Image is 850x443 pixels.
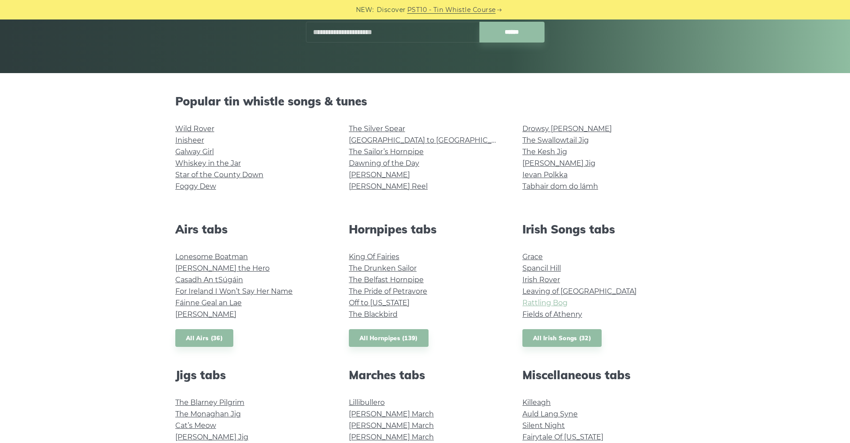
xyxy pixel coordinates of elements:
a: The Drunken Sailor [349,264,417,272]
a: Fairytale Of [US_STATE] [522,433,603,441]
a: Fáinne Geal an Lae [175,299,242,307]
a: Auld Lang Syne [522,410,578,418]
a: For Ireland I Won’t Say Her Name [175,287,293,295]
a: Star of the County Down [175,171,263,179]
a: Off to [US_STATE] [349,299,410,307]
a: [PERSON_NAME] March [349,410,434,418]
h2: Marches tabs [349,368,501,382]
a: [GEOGRAPHIC_DATA] to [GEOGRAPHIC_DATA] [349,136,512,144]
a: The Blarney Pilgrim [175,398,244,407]
a: Whiskey in the Jar [175,159,241,167]
a: The Silver Spear [349,124,405,133]
a: The Belfast Hornpipe [349,276,424,284]
h2: Miscellaneous tabs [522,368,675,382]
a: [PERSON_NAME] Jig [175,433,248,441]
h2: Jigs tabs [175,368,328,382]
a: The Sailor’s Hornpipe [349,148,424,156]
a: [PERSON_NAME] [349,171,410,179]
a: The Blackbird [349,310,398,319]
a: Silent Night [522,421,565,430]
a: Fields of Athenry [522,310,582,319]
h2: Airs tabs [175,222,328,236]
a: Tabhair dom do lámh [522,182,598,190]
a: Foggy Dew [175,182,216,190]
a: All Hornpipes (139) [349,329,429,347]
a: Grace [522,253,543,261]
h2: Popular tin whistle songs & tunes [175,94,675,108]
a: [PERSON_NAME] March [349,433,434,441]
a: [PERSON_NAME] the Hero [175,264,270,272]
a: Spancil Hill [522,264,561,272]
a: [PERSON_NAME] [175,310,236,319]
h2: Irish Songs tabs [522,222,675,236]
a: The Kesh Jig [522,148,567,156]
a: Wild Rover [175,124,214,133]
a: Lonesome Boatman [175,253,248,261]
a: Rattling Bog [522,299,568,307]
a: Cat’s Meow [175,421,216,430]
a: PST10 - Tin Whistle Course [407,5,496,15]
a: Dawning of the Day [349,159,419,167]
a: [PERSON_NAME] Jig [522,159,595,167]
a: Drowsy [PERSON_NAME] [522,124,612,133]
a: Ievan Polkka [522,171,568,179]
a: The Monaghan Jig [175,410,241,418]
a: The Swallowtail Jig [522,136,589,144]
a: [PERSON_NAME] March [349,421,434,430]
a: King Of Fairies [349,253,399,261]
a: Galway Girl [175,148,214,156]
span: Discover [377,5,406,15]
a: The Pride of Petravore [349,287,427,295]
a: Lillibullero [349,398,385,407]
a: Casadh An tSúgáin [175,276,243,284]
a: [PERSON_NAME] Reel [349,182,428,190]
a: Inisheer [175,136,204,144]
a: Leaving of [GEOGRAPHIC_DATA] [522,287,637,295]
h2: Hornpipes tabs [349,222,501,236]
span: NEW: [356,5,374,15]
a: All Airs (36) [175,329,233,347]
a: Killeagh [522,398,551,407]
a: All Irish Songs (32) [522,329,602,347]
a: Irish Rover [522,276,560,284]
